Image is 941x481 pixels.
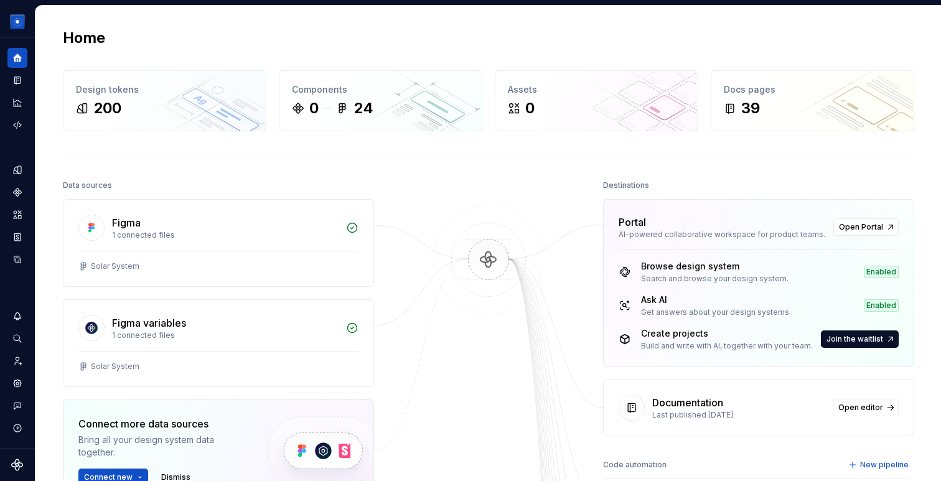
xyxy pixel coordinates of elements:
[279,70,482,131] a: Components024
[838,403,883,413] span: Open editor
[845,456,914,474] button: New pipeline
[821,330,899,348] a: Join the waitlist
[292,83,469,96] div: Components
[93,98,121,118] div: 200
[7,351,27,371] a: Invite team
[508,83,685,96] div: Assets
[711,70,914,131] a: Docs pages39
[603,177,649,194] div: Destinations
[7,205,27,225] a: Assets
[724,83,901,96] div: Docs pages
[7,373,27,393] a: Settings
[353,98,373,118] div: 24
[63,199,374,287] a: Figma1 connected filesSolar System
[11,459,24,471] svg: Supernova Logo
[63,70,266,131] a: Design tokens200
[7,227,27,247] a: Storybook stories
[7,48,27,68] a: Home
[641,260,789,273] div: Browse design system
[112,215,141,230] div: Figma
[7,70,27,90] a: Documentation
[652,410,825,420] div: Last published [DATE]
[7,160,27,180] a: Design tokens
[10,14,25,29] img: 049812b6-2877-400d-9dc9-987621144c16.png
[652,395,723,410] div: Documentation
[7,250,27,269] a: Data sources
[864,266,899,278] div: Enabled
[641,307,791,317] div: Get answers about your design systems.
[833,218,899,236] a: Open Portal
[619,215,646,230] div: Portal
[860,460,909,470] span: New pipeline
[309,98,319,118] div: 0
[826,334,883,344] span: Join the waitlist
[839,222,883,232] span: Open Portal
[91,362,139,371] div: Solar System
[641,341,813,351] div: Build and write with AI, together with your team.
[78,434,246,459] div: Bring all your design system data together.
[833,399,899,416] a: Open editor
[7,182,27,202] a: Components
[495,70,698,131] a: Assets0
[76,83,253,96] div: Design tokens
[112,330,339,340] div: 1 connected files
[641,294,791,306] div: Ask AI
[741,98,760,118] div: 39
[641,327,813,340] div: Create projects
[112,230,339,240] div: 1 connected files
[864,299,899,312] div: Enabled
[7,93,27,113] a: Analytics
[63,28,105,48] h2: Home
[112,315,186,330] div: Figma variables
[641,274,789,284] div: Search and browse your design system.
[7,115,27,135] a: Code automation
[7,306,27,326] button: Notifications
[91,261,139,271] div: Solar System
[7,329,27,348] button: Search ⌘K
[603,456,667,474] div: Code automation
[525,98,535,118] div: 0
[63,177,112,194] div: Data sources
[78,416,246,431] div: Connect more data sources
[7,396,27,416] button: Contact support
[63,299,374,387] a: Figma variables1 connected filesSolar System
[619,230,826,240] div: AI-powered collaborative workspace for product teams.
